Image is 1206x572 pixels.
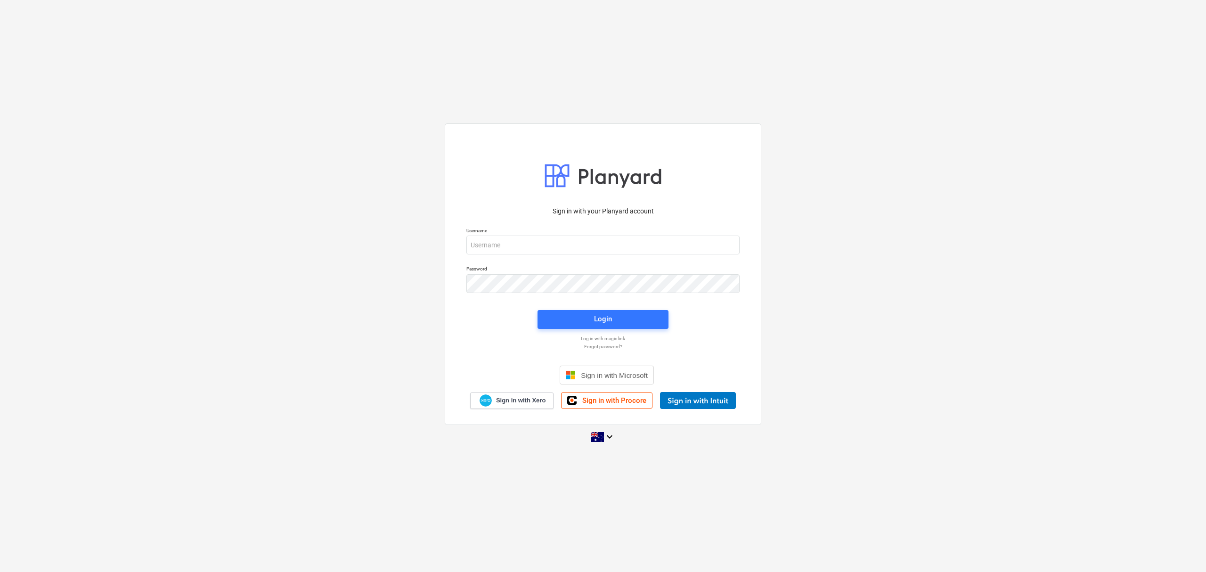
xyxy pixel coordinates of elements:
a: Log in with magic link [462,335,744,342]
p: Username [466,228,740,236]
a: Sign in with Procore [561,392,652,409]
input: Username [466,236,740,254]
button: Login [538,310,668,329]
div: Login [594,313,612,325]
a: Sign in with Xero [470,392,554,409]
img: Microsoft logo [566,370,575,380]
a: Forgot password? [462,343,744,350]
span: Sign in with Xero [496,396,546,405]
span: Sign in with Microsoft [581,371,648,379]
p: Password [466,266,740,274]
p: Sign in with your Planyard account [466,206,740,216]
span: Sign in with Procore [582,396,646,405]
img: Xero logo [480,394,492,407]
i: keyboard_arrow_down [604,431,615,442]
